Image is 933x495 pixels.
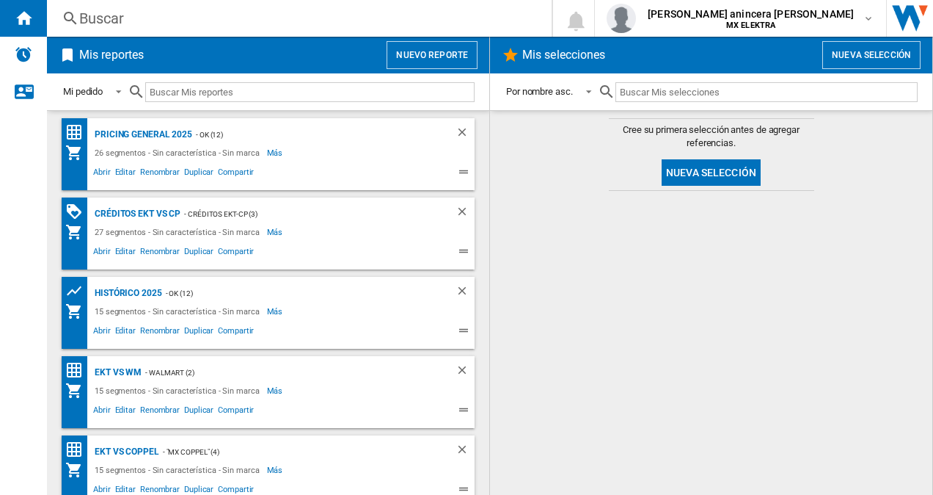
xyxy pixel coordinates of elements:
span: Abrir [91,165,113,183]
h2: Mis reportes [76,41,147,69]
div: HISTÓRICO 2025 [91,284,162,303]
div: 26 segmentos - Sin característica - Sin marca [91,144,267,162]
div: 15 segmentos - Sin característica - Sin marca [91,461,267,479]
span: Duplicar [182,165,216,183]
div: PRICING GENERAL 2025 [91,126,192,144]
div: Cuadrícula de precios de productos [65,282,91,300]
span: Más [267,382,285,400]
span: Compartir [216,403,256,421]
span: Renombrar [138,403,182,421]
div: EKT VS WM [91,364,142,382]
div: Mi colección [65,144,91,162]
div: Matriz de PROMOCIONES [65,203,91,221]
img: profile.jpg [607,4,636,33]
span: Abrir [91,403,113,421]
div: - CRÉDITOS EKT-CP (3) [180,205,426,223]
div: EKT VS COPPEL [91,443,159,461]
span: Editar [113,165,138,183]
span: Abrir [91,324,113,342]
div: Mi colección [65,461,91,479]
span: Renombrar [138,245,182,262]
div: Por nombre asc. [506,86,573,97]
span: Editar [113,245,138,262]
div: Buscar [79,8,513,29]
div: Mi colección [65,303,91,320]
span: Más [267,144,285,162]
div: Borrar [455,205,475,223]
button: Nueva selección [662,159,761,186]
div: 27 segmentos - Sin característica - Sin marca [91,223,267,241]
div: Mi colección [65,382,91,400]
div: Borrar [455,126,475,144]
div: Mi colección [65,223,91,241]
div: Borrar [455,284,475,303]
span: Renombrar [138,165,182,183]
div: - "MX COPPEL" (4) [159,443,426,461]
div: CRÉDITOS EKT VS CP [91,205,180,223]
b: MX ELEKTRA [726,21,775,30]
button: Nuevo reporte [387,41,478,69]
span: Más [267,461,285,479]
div: Matriz de precios [65,441,91,459]
span: Compartir [216,245,256,262]
div: 15 segmentos - Sin característica - Sin marca [91,303,267,320]
div: Matriz de precios [65,123,91,142]
span: [PERSON_NAME] anincera [PERSON_NAME] [648,7,854,21]
div: Borrar [455,364,475,382]
span: Editar [113,403,138,421]
span: Duplicar [182,403,216,421]
span: Más [267,303,285,320]
span: Duplicar [182,324,216,342]
img: alerts-logo.svg [15,46,32,63]
input: Buscar Mis selecciones [615,82,918,102]
span: Editar [113,324,138,342]
div: Matriz de precios [65,361,91,380]
span: Renombrar [138,324,182,342]
span: Compartir [216,324,256,342]
input: Buscar Mis reportes [145,82,475,102]
span: Más [267,223,285,241]
span: Duplicar [182,245,216,262]
button: Nueva selección [822,41,921,69]
div: - OK (12) [162,284,426,303]
div: - OK (12) [192,126,426,144]
span: Abrir [91,245,113,262]
span: Cree su primera selección antes de agregar referencias. [609,123,814,150]
span: Compartir [216,165,256,183]
div: - WALMART (2) [142,364,426,382]
div: Borrar [455,443,475,461]
div: 15 segmentos - Sin característica - Sin marca [91,382,267,400]
div: Mi pedido [63,86,103,97]
h2: Mis selecciones [519,41,609,69]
